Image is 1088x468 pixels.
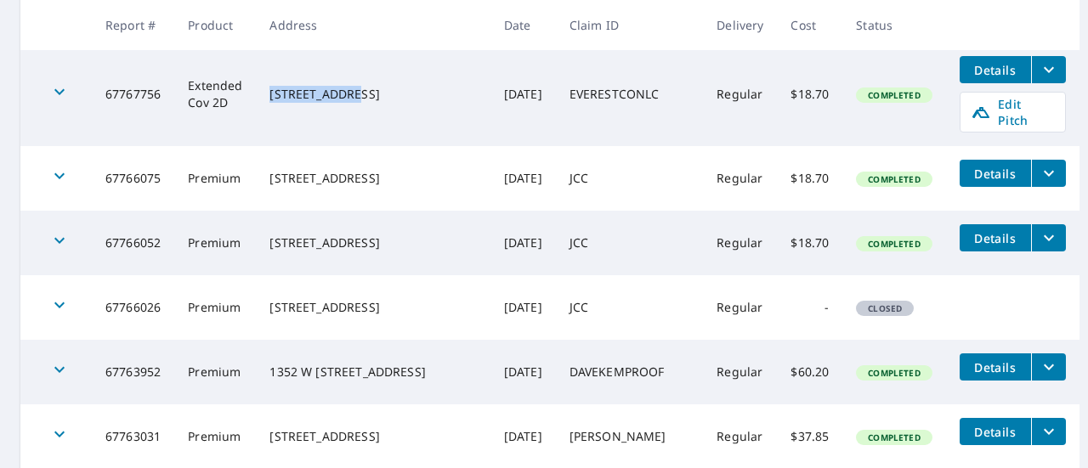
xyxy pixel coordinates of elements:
[858,367,930,379] span: Completed
[556,146,704,211] td: JCC
[777,42,842,146] td: $18.70
[970,62,1021,78] span: Details
[269,364,476,381] div: 1352 W [STREET_ADDRESS]
[777,211,842,275] td: $18.70
[777,275,842,340] td: -
[174,211,256,275] td: Premium
[92,146,174,211] td: 67766075
[858,173,930,185] span: Completed
[971,96,1055,128] span: Edit Pitch
[174,146,256,211] td: Premium
[970,359,1021,375] span: Details
[556,211,704,275] td: JCC
[269,428,476,445] div: [STREET_ADDRESS]
[269,234,476,251] div: [STREET_ADDRESS]
[1031,224,1066,251] button: filesDropdownBtn-67766052
[92,340,174,404] td: 67763952
[174,275,256,340] td: Premium
[92,42,174,146] td: 67767756
[490,340,556,404] td: [DATE]
[1031,56,1066,83] button: filesDropdownBtn-67767756
[858,302,912,314] span: Closed
[703,146,777,211] td: Regular
[777,146,842,211] td: $18.70
[92,211,174,275] td: 67766052
[269,299,476,316] div: [STREET_ADDRESS]
[1031,160,1066,187] button: filesDropdownBtn-67766075
[970,424,1021,440] span: Details
[490,275,556,340] td: [DATE]
[174,340,256,404] td: Premium
[858,89,930,101] span: Completed
[858,431,930,443] span: Completed
[490,211,556,275] td: [DATE]
[1031,353,1066,381] button: filesDropdownBtn-67763952
[960,418,1031,445] button: detailsBtn-67763031
[556,275,704,340] td: JCC
[269,170,476,187] div: [STREET_ADDRESS]
[970,230,1021,246] span: Details
[92,275,174,340] td: 67766026
[1031,418,1066,445] button: filesDropdownBtn-67763031
[960,160,1031,187] button: detailsBtn-67766075
[556,42,704,146] td: EVERESTCONLC
[703,275,777,340] td: Regular
[960,224,1031,251] button: detailsBtn-67766052
[490,42,556,146] td: [DATE]
[703,340,777,404] td: Regular
[269,86,476,103] div: [STREET_ADDRESS]
[703,211,777,275] td: Regular
[960,353,1031,381] button: detailsBtn-67763952
[777,340,842,404] td: $60.20
[490,146,556,211] td: [DATE]
[174,42,256,146] td: Extended Cov 2D
[960,92,1066,133] a: Edit Pitch
[970,166,1021,182] span: Details
[703,42,777,146] td: Regular
[960,56,1031,83] button: detailsBtn-67767756
[556,340,704,404] td: DAVEKEMPROOF
[858,238,930,250] span: Completed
